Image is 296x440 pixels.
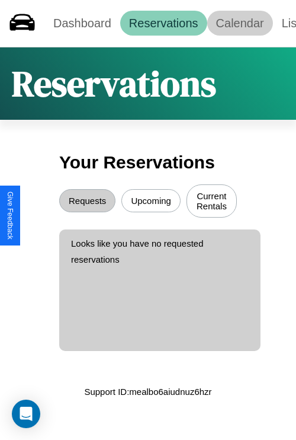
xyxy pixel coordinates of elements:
button: Requests [59,189,115,212]
div: Give Feedback [6,192,14,240]
button: Upcoming [121,189,181,212]
h3: Your Reservations [59,146,237,178]
h1: Reservations [12,59,216,108]
p: Support ID: mealbo6aiudnuz6hzr [84,384,211,400]
a: Reservations [120,11,207,36]
p: Looks like you have no requested reservations [71,235,249,267]
div: Open Intercom Messenger [12,400,40,428]
button: Current Rentals [186,184,237,218]
a: Calendar [207,11,273,36]
a: Dashboard [44,11,120,36]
